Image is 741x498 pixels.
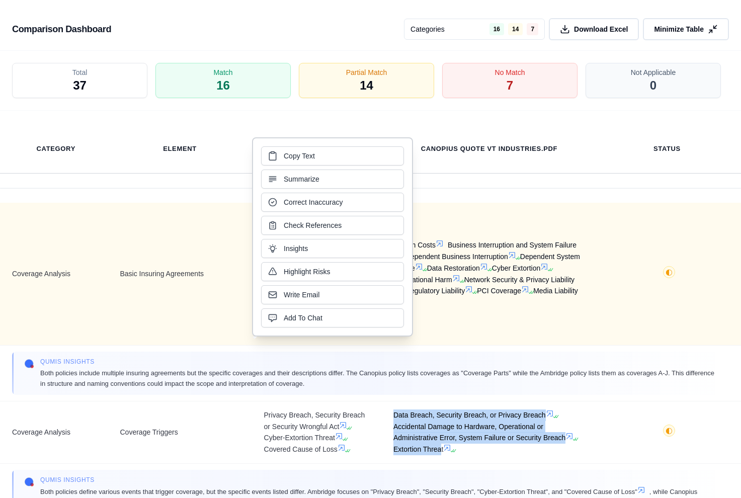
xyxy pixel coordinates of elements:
span: 16 [216,77,230,94]
span: Check References [284,220,342,230]
span: No Match [495,67,525,77]
th: Status [641,138,693,160]
span: Insights [284,243,308,254]
span: Add To Chat [284,313,322,323]
span: Partial Match [346,67,387,77]
th: Canopius Quote VT Industries.pdf [409,138,569,160]
button: Check References [261,216,404,235]
button: Write Email [261,285,404,304]
button: Copy Text [261,146,404,165]
th: Element [151,138,209,160]
span: 14 [360,77,373,94]
span: Privacy Breach, Security Breach or Security Wrongful Act Cyber-Extortion Threat Covered Cause of ... [264,409,369,455]
span: Not Applicable [631,67,676,77]
span: Data Breach, Security Breach, or Privacy Breach Accidental Damage to Hardware, Operational or Adm... [393,409,585,455]
span: Write Email [284,290,319,300]
span: Correct Inaccuracy [284,197,343,207]
span: Qumis INSIGHTS [40,476,717,484]
button: ◐ [663,425,675,440]
button: Highlight Risks [261,262,404,281]
button: ◐ [663,266,675,282]
span: ◐ [666,268,673,276]
span: ◐ [666,427,673,435]
span: Breach Costs Business Interruption and System Failure Dependent Business Interruption Dependent S... [393,239,585,308]
button: Add To Chat [261,308,404,327]
span: Highlight Risks [284,267,331,277]
th: Ambridge Cyber Quote 1.pdf [264,133,369,165]
span: Copy Text [284,151,315,161]
button: Summarize [261,170,404,189]
span: Basic Insuring Agreements [120,268,240,280]
span: 0 [650,77,656,94]
span: Summarize [284,174,319,184]
span: Both policies include multiple insuring agreements but the specific coverages and their descripti... [40,368,717,389]
span: Coverage Triggers [120,427,240,438]
span: Qumis INSIGHTS [40,358,717,366]
button: Insights [261,239,404,258]
button: Correct Inaccuracy [261,193,404,212]
span: Match [213,67,232,77]
span: 7 [507,77,513,94]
